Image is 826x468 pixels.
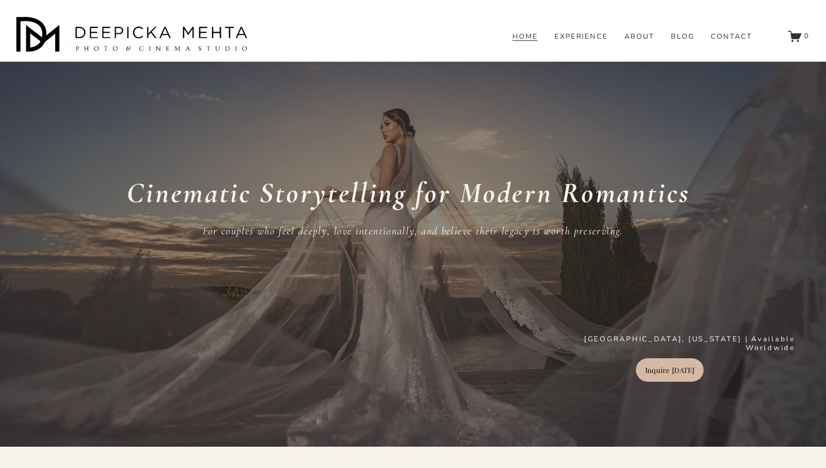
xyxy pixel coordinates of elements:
a: folder dropdown [671,32,694,42]
a: 0 items in cart [788,29,810,43]
span: BLOG [671,33,694,42]
a: Inquire [DATE] [636,358,704,382]
a: HOME [512,32,538,42]
img: Austin Wedding Photographer - Deepicka Mehta Photography &amp; Cinematography [16,17,251,55]
em: For couples who feel deeply, love intentionally, and believe their legacy is worth preserving. [203,224,623,238]
a: CONTACT [711,32,752,42]
a: ABOUT [624,32,654,42]
p: [GEOGRAPHIC_DATA], [US_STATE] | Available Worldwide [576,335,795,352]
a: EXPERIENCE [554,32,609,42]
em: Cinematic Storytelling for Modern Romantics [127,175,690,210]
span: 0 [804,31,810,41]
